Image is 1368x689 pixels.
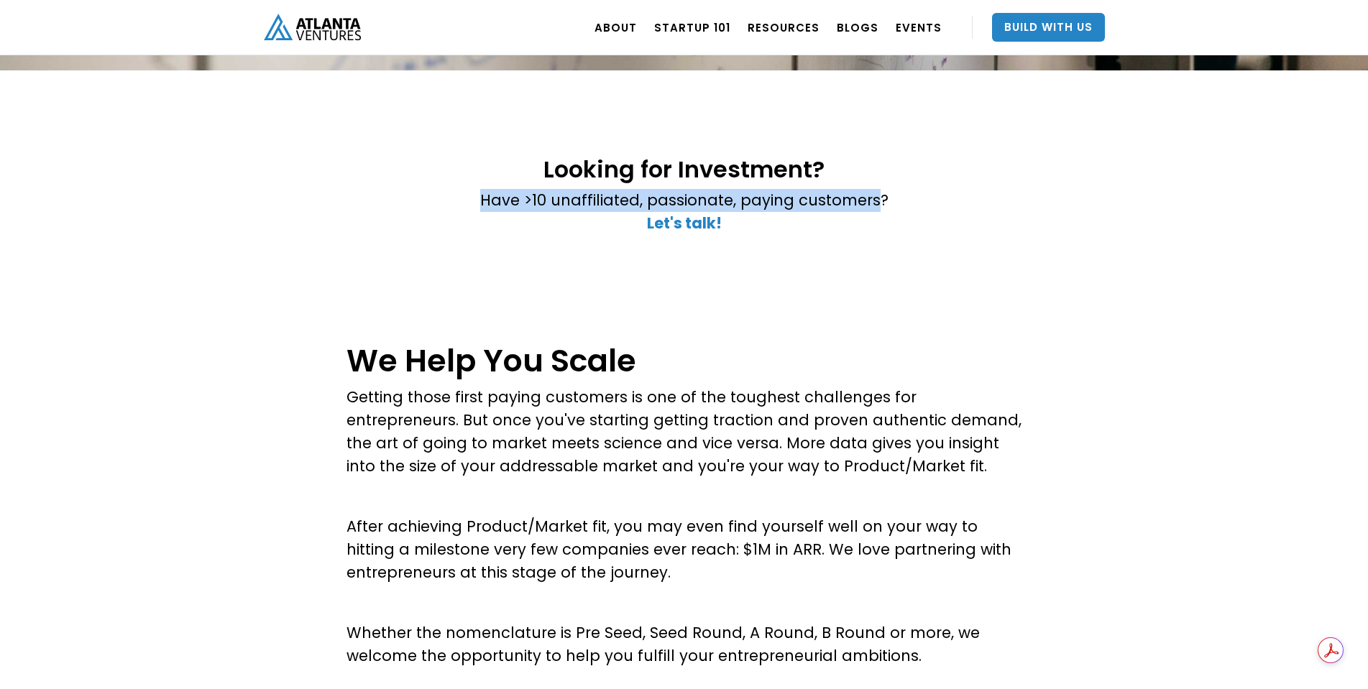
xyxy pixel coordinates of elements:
[595,7,637,47] a: ABOUT
[346,485,1022,508] p: ‍
[480,189,889,235] p: Have >10 unaffiliated, passionate, paying customers? ‍
[346,515,1022,584] p: After achieving Product/Market fit, you may even find yourself well on your way to hitting a mile...
[748,7,820,47] a: RESOURCES
[647,213,722,233] a: Let's talk!
[346,343,1022,379] h1: We Help You Scale
[992,13,1105,42] a: Build With Us
[480,157,889,182] h2: Looking for Investment?
[837,7,878,47] a: BLOGS
[896,7,942,47] a: EVENTS
[346,591,1022,614] p: ‍
[346,621,1022,667] p: Whether the nomenclature is Pre Seed, Seed Round, A Round, B Round or more, we welcome the opport...
[654,7,730,47] a: Startup 101
[346,386,1022,478] p: Getting those first paying customers is one of the toughest challenges for entrepreneurs. But onc...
